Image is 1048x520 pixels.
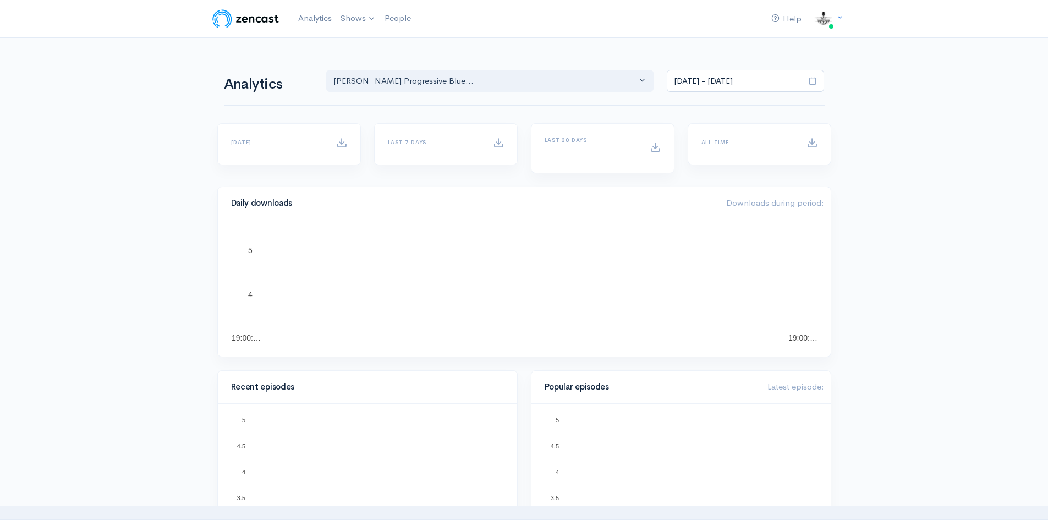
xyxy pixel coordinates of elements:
[726,198,824,208] span: Downloads during period:
[231,139,323,145] h6: [DATE]
[555,417,558,423] text: 5
[767,7,806,31] a: Help
[333,75,637,87] div: [PERSON_NAME] Progressive Blue...
[550,495,558,501] text: 3.5
[550,442,558,449] text: 4.5
[232,333,261,342] text: 19:00:…
[294,7,336,30] a: Analytics
[813,8,835,30] img: ...
[545,137,637,143] h6: Last 30 days
[545,382,754,392] h4: Popular episodes
[242,417,245,423] text: 5
[388,139,480,145] h6: Last 7 days
[231,199,713,208] h4: Daily downloads
[224,76,313,92] h1: Analytics
[231,233,817,343] svg: A chart.
[788,333,817,342] text: 19:00:…
[211,8,281,30] img: ZenCast Logo
[326,70,654,92] button: T Shaw's Progressive Blue...
[667,70,802,92] input: analytics date range selector
[231,382,497,392] h4: Recent episodes
[701,139,793,145] h6: All time
[380,7,415,30] a: People
[237,442,245,449] text: 4.5
[767,381,824,392] span: Latest episode:
[237,495,245,501] text: 3.5
[248,246,253,255] text: 5
[336,7,380,31] a: Shows
[242,469,245,475] text: 4
[248,290,253,299] text: 4
[555,469,558,475] text: 4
